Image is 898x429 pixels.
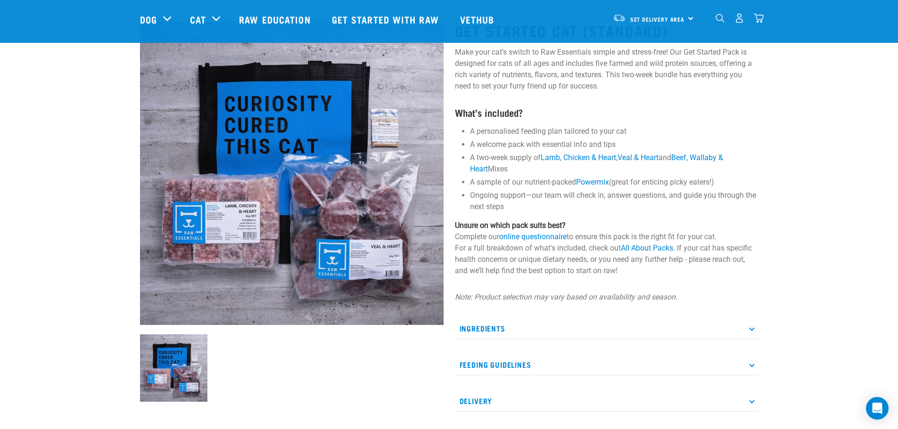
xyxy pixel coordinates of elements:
img: Assortment Of Raw Essential Products For Cats Including, Blue And Black Tote Bag With "Curiosity ... [140,22,444,325]
a: Raw Education [230,0,322,38]
img: user.png [734,13,744,23]
a: Cat [190,12,206,26]
li: A two-week supply of , and Mixes [470,152,758,175]
span: Set Delivery Area [630,17,685,21]
img: van-moving.png [613,14,626,22]
img: home-icon@2x.png [754,13,764,23]
a: All About Packs [621,243,673,252]
div: Open Intercom Messenger [866,397,889,420]
li: A welcome pack with essential info and tips [470,139,758,150]
p: Feeding Guidelines [455,354,758,375]
strong: What’s included? [455,110,523,115]
li: A personalised feeding plan tailored to your cat [470,126,758,137]
p: Ingredients [455,318,758,339]
a: Get started with Raw [322,0,451,38]
em: Note: Product selection may vary based on availability and season. [455,292,677,301]
p: Delivery [455,390,758,412]
a: Vethub [451,0,506,38]
img: Assortment Of Raw Essential Products For Cats Including, Blue And Black Tote Bag With "Curiosity ... [140,334,207,402]
a: Dog [140,12,157,26]
a: online questionnaire [499,232,567,241]
a: Powermix [576,178,609,186]
li: Ongoing support—our team will check in, answer questions, and guide you through the next steps [470,190,758,212]
p: Make your cat’s switch to Raw Essentials simple and stress-free! Our Get Started Pack is designed... [455,47,758,92]
li: A sample of our nutrient-packed (great for enticing picky eaters!) [470,177,758,188]
strong: Unsure on which pack suits best? [455,221,566,230]
p: Complete our to ensure this pack is the right fit for your cat. For a full breakdown of what's in... [455,220,758,276]
a: Lamb, Chicken & Heart [541,153,616,162]
a: Veal & Heart [618,153,659,162]
img: home-icon-1@2x.png [716,14,725,23]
